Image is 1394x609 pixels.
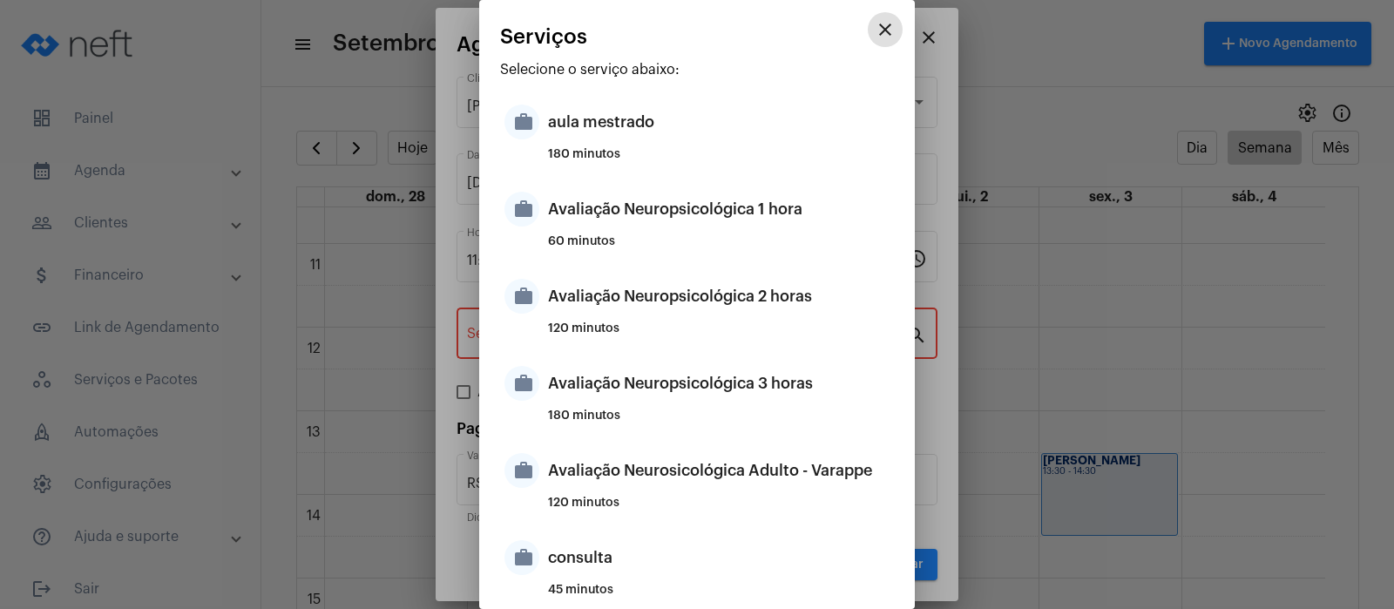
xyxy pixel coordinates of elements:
[875,19,896,40] mat-icon: close
[500,25,587,48] span: Serviços
[504,279,539,314] mat-icon: work
[548,357,890,409] div: Avaliação Neuropsicológica 3 horas
[548,183,890,235] div: Avaliação Neuropsicológica 1 hora
[548,96,890,148] div: aula mestrado
[504,540,539,575] mat-icon: work
[548,497,890,523] div: 120 minutos
[548,270,890,322] div: Avaliação Neuropsicológica 2 horas
[548,148,890,174] div: 180 minutos
[548,235,890,261] div: 60 minutos
[548,322,890,348] div: 120 minutos
[548,531,890,584] div: consulta
[548,444,890,497] div: Avaliação Neurosicológica Adulto - Varappe
[504,366,539,401] mat-icon: work
[504,105,539,139] mat-icon: work
[504,453,539,488] mat-icon: work
[500,62,894,78] p: Selecione o serviço abaixo:
[548,409,890,436] div: 180 minutos
[504,192,539,227] mat-icon: work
